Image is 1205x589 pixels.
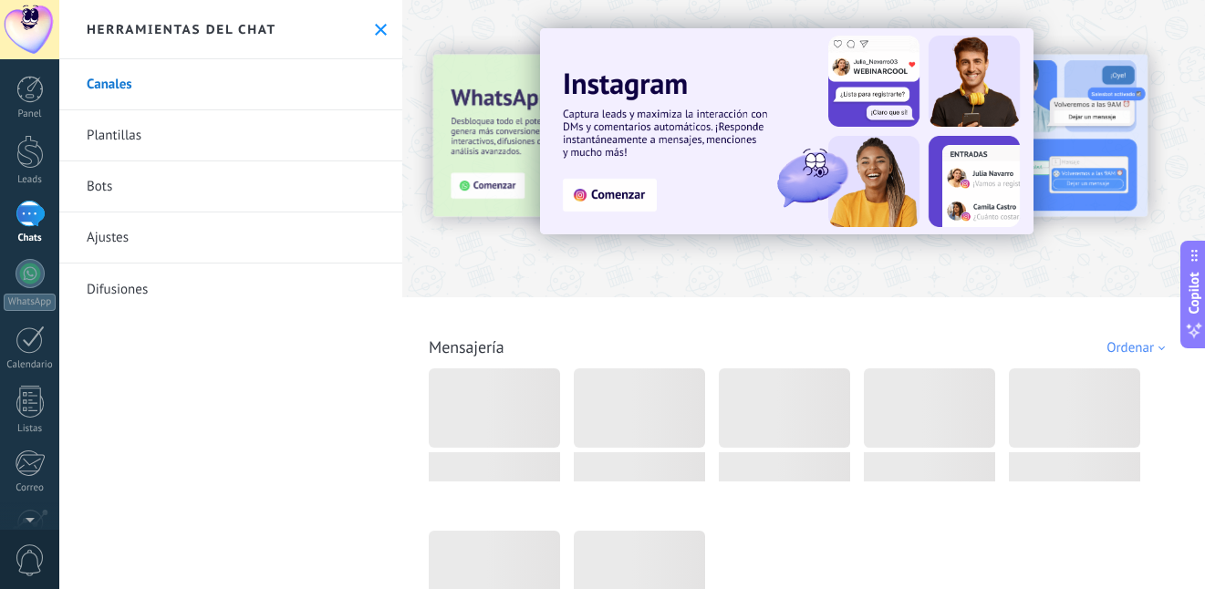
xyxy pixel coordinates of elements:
[1106,339,1171,356] div: Ordenar
[4,359,57,371] div: Calendario
[4,232,57,244] div: Chats
[59,263,402,315] a: Difusiones
[1185,273,1203,315] span: Copilot
[4,294,56,311] div: WhatsApp
[4,174,57,186] div: Leads
[59,59,402,110] a: Canales
[4,482,57,494] div: Correo
[59,161,402,212] a: Bots
[540,28,1034,234] img: Slide 1
[4,108,57,120] div: Panel
[87,21,276,37] h2: Herramientas del chat
[59,212,402,263] a: Ajustes
[59,110,402,161] a: Plantillas
[4,423,57,435] div: Listas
